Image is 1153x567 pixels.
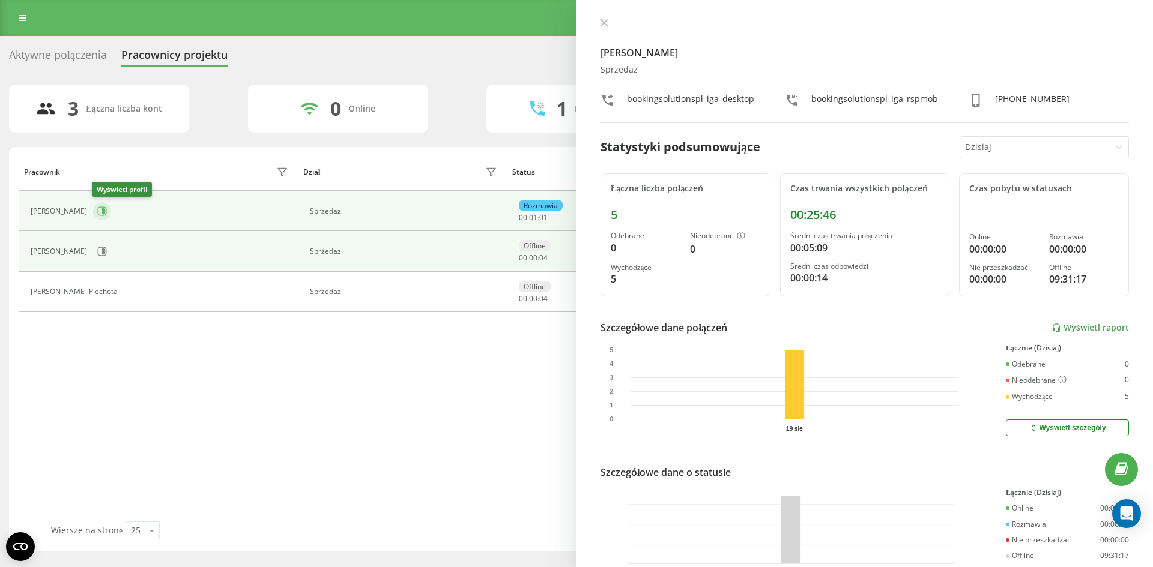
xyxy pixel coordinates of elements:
text: 0 [610,416,613,422]
div: Open Intercom Messenger [1112,499,1141,528]
div: Wyświetl szczegóły [1029,423,1106,433]
span: 00 [529,293,537,304]
div: 3 [68,97,79,120]
div: Rozmawia [1006,520,1046,529]
div: 0 [690,242,760,256]
div: 0 [611,241,680,255]
div: 5 [1125,392,1129,401]
span: 00 [519,253,527,263]
span: 00 [519,212,527,223]
div: bookingsolutionspl_iga_desktop [627,93,754,110]
div: 00:00:14 [790,271,940,285]
div: [PERSON_NAME] [31,207,90,215]
div: 1 [557,97,567,120]
div: 0 [1125,360,1129,368]
div: 00:00:00 [1100,536,1129,544]
text: 2 [610,388,613,395]
text: 1 [610,402,613,409]
div: : : [519,295,548,303]
div: Pracownik [24,168,60,176]
div: 00:00:00 [969,242,1039,256]
div: Offline [1049,263,1119,272]
div: Łączna liczba kont [86,104,162,114]
span: 01 [539,212,548,223]
div: 00:00:00 [1100,520,1129,529]
div: [PERSON_NAME] [31,247,90,256]
div: Pracownicy projektu [121,49,228,67]
div: 09:31:17 [1100,551,1129,560]
div: Wychodzące [611,263,680,272]
div: Offline [519,281,551,292]
div: 5 [611,272,680,286]
div: bookingsolutionspl_iga_rspmob [811,93,938,110]
div: Online [969,233,1039,241]
div: Dział [303,168,320,176]
a: Wyświetl raport [1052,323,1129,333]
div: Łączna liczba połączeń [611,184,760,194]
div: Czas trwania wszystkich połączeń [790,184,940,194]
div: Online [348,104,375,114]
div: Nieodebrane [1006,376,1067,385]
div: Nie przeszkadzać [1006,536,1071,544]
text: 4 [610,361,613,367]
button: Open CMP widget [6,532,35,561]
text: 5 [610,347,613,353]
div: Wychodzące [1006,392,1053,401]
div: Statystyki podsumowujące [601,138,760,156]
div: Wyświetl profil [92,182,152,197]
span: 04 [539,253,548,263]
div: Średni czas trwania połączenia [790,232,940,240]
div: Łącznie (Dzisiaj) [1006,344,1129,352]
div: 00:00:00 [969,272,1039,286]
div: 00:00:00 [1049,242,1119,256]
span: 04 [539,293,548,304]
div: Odebrane [611,232,680,240]
div: Offline [1006,551,1034,560]
div: 00:00:00 [1100,504,1129,512]
div: Rozmawia [1049,233,1119,241]
div: 09:31:17 [1049,272,1119,286]
div: Średni czas odpowiedzi [790,262,940,271]
div: Sprzedaz [310,287,500,296]
div: Rozmawiają [575,104,623,114]
div: 0 [330,97,341,120]
div: Łącznie (Dzisiaj) [1006,488,1129,497]
div: Online [1006,504,1033,512]
div: Aktywne połączenia [9,49,107,67]
div: Offline [519,240,551,251]
div: 25 [131,524,141,536]
div: 0 [1125,376,1129,385]
div: : : [519,254,548,262]
div: 00:25:46 [790,208,940,222]
div: Nieodebrane [690,232,760,241]
div: Rozmawia [519,200,563,211]
div: Nie przeszkadzać [969,263,1039,272]
div: [PERSON_NAME] Piechota [31,287,121,296]
div: [PHONE_NUMBER] [995,93,1070,110]
div: 00:05:09 [790,241,940,255]
div: : : [519,214,548,222]
div: Status [512,168,535,176]
div: 5 [611,208,760,222]
h4: [PERSON_NAME] [601,46,1129,60]
text: 19 sie [786,425,803,432]
div: Szczegółowe dane połączeń [601,320,727,335]
div: Czas pobytu w statusach [969,184,1119,194]
div: Sprzedaz [601,65,1129,75]
span: Wiersze na stronę [51,524,123,536]
span: 01 [529,212,537,223]
div: Sprzedaz [310,247,500,256]
div: Odebrane [1006,360,1046,368]
div: Szczegółowe dane o statusie [601,465,731,479]
text: 3 [610,374,613,381]
div: Sprzedaz [310,207,500,215]
span: 00 [519,293,527,304]
button: Wyświetl szczegóły [1006,419,1129,436]
span: 00 [529,253,537,263]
